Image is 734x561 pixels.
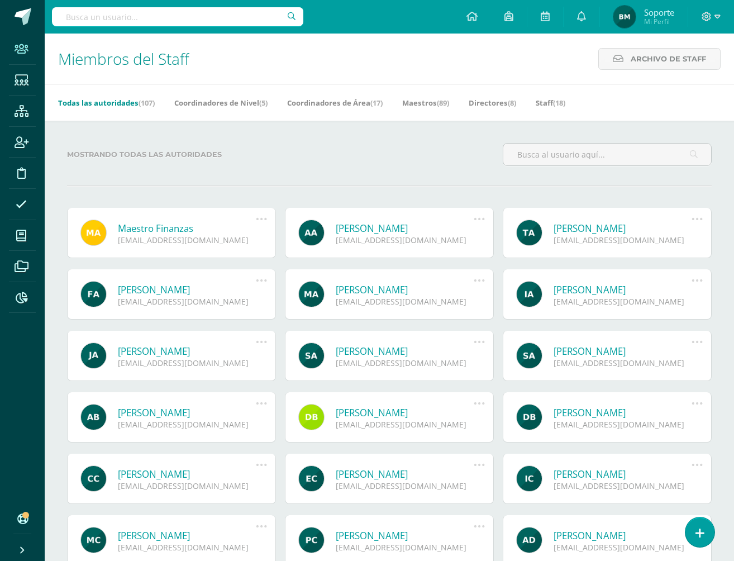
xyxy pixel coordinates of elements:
[554,419,692,430] div: [EMAIL_ADDRESS][DOMAIN_NAME]
[118,529,256,542] a: [PERSON_NAME]
[644,17,674,26] span: Mi Perfil
[336,296,474,307] div: [EMAIL_ADDRESS][DOMAIN_NAME]
[402,94,449,112] a: Maestros(89)
[336,222,474,235] a: [PERSON_NAME]
[139,98,155,108] span: (107)
[336,481,474,491] div: [EMAIL_ADDRESS][DOMAIN_NAME]
[554,542,692,553] div: [EMAIL_ADDRESS][DOMAIN_NAME]
[118,419,256,430] div: [EMAIL_ADDRESS][DOMAIN_NAME]
[118,345,256,358] a: [PERSON_NAME]
[503,144,711,165] input: Busca al usuario aquí...
[118,358,256,368] div: [EMAIL_ADDRESS][DOMAIN_NAME]
[554,468,692,481] a: [PERSON_NAME]
[508,98,516,108] span: (8)
[336,283,474,296] a: [PERSON_NAME]
[118,222,256,235] a: Maestro Finanzas
[67,143,276,166] label: Mostrando todas las autoridades
[554,296,692,307] div: [EMAIL_ADDRESS][DOMAIN_NAME]
[58,94,155,112] a: Todas las autoridades(107)
[554,235,692,245] div: [EMAIL_ADDRESS][DOMAIN_NAME]
[118,296,256,307] div: [EMAIL_ADDRESS][DOMAIN_NAME]
[118,235,256,245] div: [EMAIL_ADDRESS][DOMAIN_NAME]
[554,358,692,368] div: [EMAIL_ADDRESS][DOMAIN_NAME]
[118,481,256,491] div: [EMAIL_ADDRESS][DOMAIN_NAME]
[336,542,474,553] div: [EMAIL_ADDRESS][DOMAIN_NAME]
[370,98,383,108] span: (17)
[118,283,256,296] a: [PERSON_NAME]
[598,48,721,70] a: Archivo de Staff
[554,406,692,419] a: [PERSON_NAME]
[554,481,692,491] div: [EMAIL_ADDRESS][DOMAIN_NAME]
[118,542,256,553] div: [EMAIL_ADDRESS][DOMAIN_NAME]
[613,6,636,28] img: 124947c2b8f52875b6fcaf013d3349fe.png
[336,358,474,368] div: [EMAIL_ADDRESS][DOMAIN_NAME]
[118,406,256,419] a: [PERSON_NAME]
[336,529,474,542] a: [PERSON_NAME]
[336,345,474,358] a: [PERSON_NAME]
[336,419,474,430] div: [EMAIL_ADDRESS][DOMAIN_NAME]
[259,98,268,108] span: (5)
[631,49,706,69] span: Archivo de Staff
[118,468,256,481] a: [PERSON_NAME]
[336,235,474,245] div: [EMAIL_ADDRESS][DOMAIN_NAME]
[174,94,268,112] a: Coordinadores de Nivel(5)
[554,222,692,235] a: [PERSON_NAME]
[437,98,449,108] span: (89)
[287,94,383,112] a: Coordinadores de Área(17)
[554,345,692,358] a: [PERSON_NAME]
[554,283,692,296] a: [PERSON_NAME]
[536,94,565,112] a: Staff(18)
[52,7,303,26] input: Busca un usuario...
[336,406,474,419] a: [PERSON_NAME]
[553,98,565,108] span: (18)
[336,468,474,481] a: [PERSON_NAME]
[469,94,516,112] a: Directores(8)
[58,48,189,69] span: Miembros del Staff
[644,7,674,18] span: Soporte
[554,529,692,542] a: [PERSON_NAME]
